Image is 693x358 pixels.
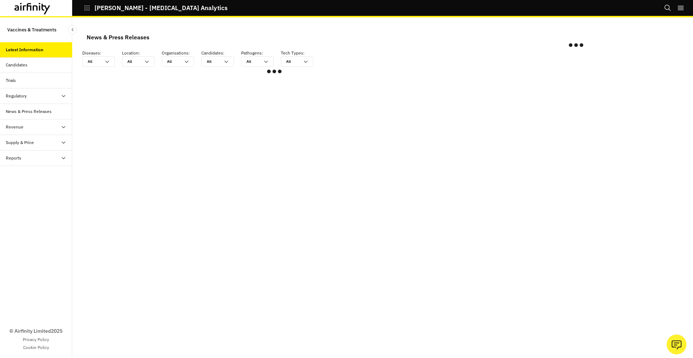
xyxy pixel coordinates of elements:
[122,50,162,56] p: Location :
[6,77,16,84] div: Trials
[241,50,281,56] p: Pathogens :
[6,155,21,161] div: Reports
[82,50,122,56] p: Diseases :
[6,47,43,53] div: Latest Information
[23,344,49,351] a: Cookie Policy
[6,108,52,115] div: News & Press Releases
[664,2,671,14] button: Search
[201,50,241,56] p: Candidates :
[9,327,62,335] p: © Airfinity Limited 2025
[6,62,27,68] div: Candidates
[667,335,687,354] button: Ask our analysts
[162,50,201,56] p: Organisations :
[7,23,56,36] p: Vaccines & Treatments
[87,32,149,43] div: News & Press Releases
[6,124,23,130] div: Revenue
[281,50,321,56] p: Tech Types :
[23,336,49,343] a: Privacy Policy
[68,25,77,34] button: Close Sidebar
[95,5,227,11] p: [PERSON_NAME] - [MEDICAL_DATA] Analytics
[6,93,27,99] div: Regulatory
[84,2,227,14] button: [PERSON_NAME] - [MEDICAL_DATA] Analytics
[6,139,34,146] div: Supply & Price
